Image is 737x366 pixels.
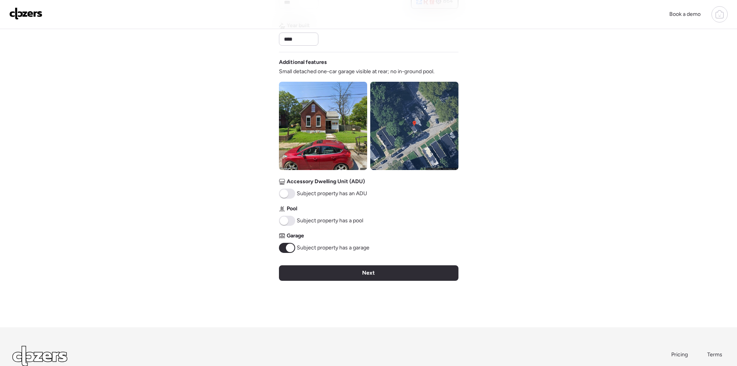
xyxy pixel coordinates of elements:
[362,269,375,277] span: Next
[287,232,304,240] span: Garage
[279,58,327,66] span: Additional features
[279,68,434,76] span: Small detached one-car garage visible at rear; no in-ground pool.
[707,351,722,358] span: Terms
[671,351,689,359] a: Pricing
[287,205,297,213] span: Pool
[297,190,367,198] span: Subject property has an ADU
[297,217,363,225] span: Subject property has a pool
[669,11,701,17] span: Book a demo
[297,244,369,252] span: Subject property has a garage
[9,7,43,20] img: Logo
[287,178,365,186] span: Accessory Dwelling Unit (ADU)
[707,351,725,359] a: Terms
[671,351,688,358] span: Pricing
